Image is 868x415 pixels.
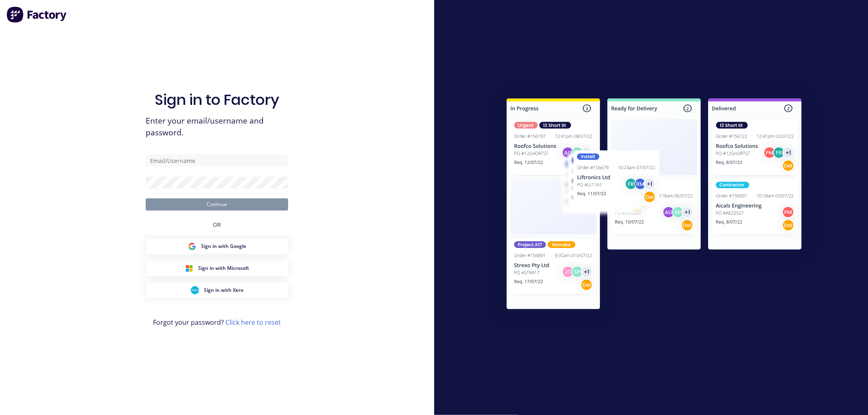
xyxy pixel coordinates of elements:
h1: Sign in to Factory [155,91,279,109]
button: Google Sign inSign in with Google [146,239,288,254]
button: Xero Sign inSign in with Xero [146,282,288,298]
span: Sign in with Microsoft [198,265,249,272]
img: Xero Sign in [191,286,199,294]
span: Sign in with Xero [204,287,243,294]
button: Continue [146,198,288,211]
span: Enter your email/username and password. [146,115,288,139]
img: Microsoft Sign in [185,264,193,272]
img: Factory [7,7,68,23]
img: Google Sign in [188,242,196,250]
span: Sign in with Google [201,243,246,250]
a: Click here to reset [225,318,281,327]
button: Microsoft Sign inSign in with Microsoft [146,261,288,276]
span: Forgot your password? [153,317,281,327]
div: OR [213,211,221,239]
img: Sign in [489,82,820,328]
input: Email/Username [146,154,288,167]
